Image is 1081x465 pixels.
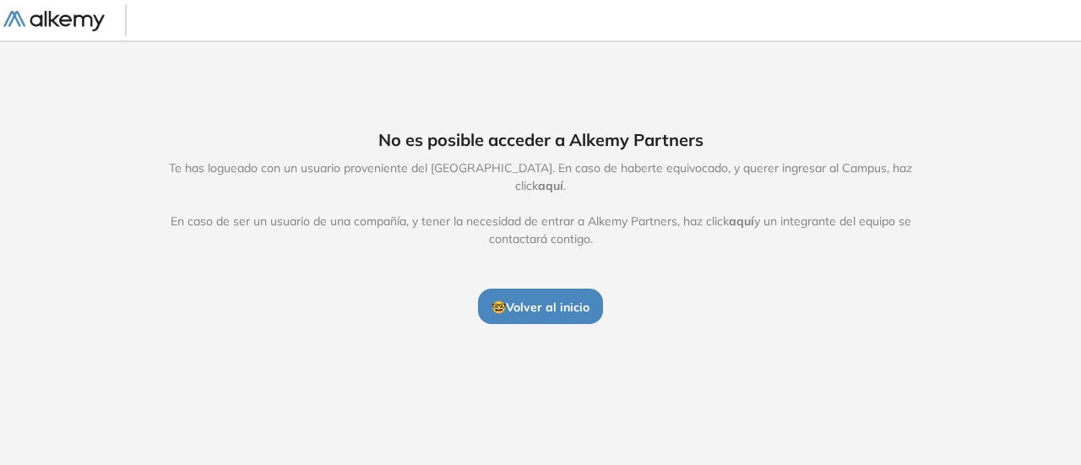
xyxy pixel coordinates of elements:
button: 🤓Volver al inicio [478,289,603,324]
span: No es posible acceder a Alkemy Partners [378,127,703,153]
span: aquí [538,178,563,193]
img: Logo [3,11,105,32]
span: 🤓 Volver al inicio [492,300,589,315]
span: aquí [729,214,754,229]
span: Te has logueado con un usuario proveniente del [GEOGRAPHIC_DATA]. En caso de haberte equivocado, ... [151,160,930,248]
